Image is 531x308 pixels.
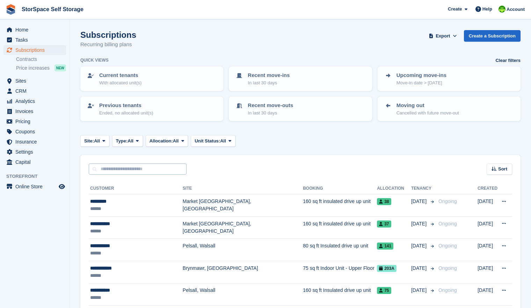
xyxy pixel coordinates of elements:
[482,6,492,13] span: Help
[3,157,66,167] a: menu
[411,183,436,194] th: Tenancy
[116,138,128,145] span: Type:
[3,45,66,55] a: menu
[3,182,66,191] a: menu
[3,35,66,45] a: menu
[89,183,183,194] th: Customer
[16,56,66,63] a: Contracts
[248,79,290,86] p: In last 30 days
[397,79,446,86] p: Move-in date > [DATE]
[478,283,497,306] td: [DATE]
[411,287,428,294] span: [DATE]
[173,138,179,145] span: All
[230,67,371,90] a: Recent move-ins In last 30 days
[397,110,459,117] p: Cancelled with future move-out
[80,41,136,49] p: Recurring billing plans
[3,137,66,147] a: menu
[94,138,100,145] span: All
[3,147,66,157] a: menu
[183,261,303,283] td: Brynmawr, [GEOGRAPHIC_DATA]
[438,287,457,293] span: Ongoing
[303,283,377,306] td: 160 sq ft Insulated drive up unit
[81,67,223,90] a: Current tenants With allocated unit(s)
[411,242,428,250] span: [DATE]
[84,138,94,145] span: Site:
[183,283,303,306] td: Pelsall, Walsall
[377,287,391,294] span: 75
[248,110,293,117] p: In last 30 days
[377,183,411,194] th: Allocation
[378,67,520,90] a: Upcoming move-ins Move-in date > [DATE]
[19,3,86,15] a: StorSpace Self Storage
[3,96,66,106] a: menu
[80,57,109,63] h6: Quick views
[3,86,66,96] a: menu
[397,71,446,79] p: Upcoming move-ins
[15,76,57,86] span: Sites
[220,138,226,145] span: All
[6,4,16,15] img: stora-icon-8386f47178a22dfd0bd8f6a31ec36ba5ce8667c1dd55bd0f319d3a0aa187defe.svg
[438,265,457,271] span: Ongoing
[195,138,220,145] span: Unit Status:
[3,106,66,116] a: menu
[3,25,66,35] a: menu
[15,117,57,126] span: Pricing
[99,101,153,110] p: Previous tenants
[15,96,57,106] span: Analytics
[411,198,428,205] span: [DATE]
[3,117,66,126] a: menu
[303,261,377,283] td: 75 sq ft Indoor Unit - Upper Floor
[15,45,57,55] span: Subscriptions
[438,198,457,204] span: Ongoing
[411,265,428,272] span: [DATE]
[248,71,290,79] p: Recent move-ins
[303,194,377,217] td: 160 sq ft insulated drive up unit
[303,239,377,261] td: 80 sq ft Insulated drive up unit
[411,220,428,227] span: [DATE]
[15,137,57,147] span: Insurance
[99,79,141,86] p: With allocated unit(s)
[128,138,133,145] span: All
[15,106,57,116] span: Invoices
[438,243,457,248] span: Ongoing
[436,33,450,40] span: Export
[3,76,66,86] a: menu
[6,173,70,180] span: Storefront
[15,147,57,157] span: Settings
[183,183,303,194] th: Site
[15,157,57,167] span: Capital
[397,101,459,110] p: Moving out
[58,182,66,191] a: Preview store
[150,138,173,145] span: Allocation:
[112,135,143,147] button: Type: All
[80,30,136,40] h1: Subscriptions
[183,239,303,261] td: Pelsall, Walsall
[464,30,521,42] a: Create a Subscription
[303,183,377,194] th: Booking
[478,261,497,283] td: [DATE]
[15,35,57,45] span: Tasks
[428,30,458,42] button: Export
[15,127,57,136] span: Coupons
[478,183,497,194] th: Created
[16,64,66,72] a: Price increases NEW
[377,220,391,227] span: 37
[191,135,235,147] button: Unit Status: All
[248,101,293,110] p: Recent move-outs
[183,216,303,239] td: Market [GEOGRAPHIC_DATA], [GEOGRAPHIC_DATA]
[15,182,57,191] span: Online Store
[183,194,303,217] td: Market [GEOGRAPHIC_DATA], [GEOGRAPHIC_DATA]
[438,221,457,226] span: Ongoing
[478,194,497,217] td: [DATE]
[478,216,497,239] td: [DATE]
[3,127,66,136] a: menu
[378,97,520,120] a: Moving out Cancelled with future move-out
[507,6,525,13] span: Account
[498,166,507,173] span: Sort
[230,97,371,120] a: Recent move-outs In last 30 days
[377,243,393,250] span: 141
[377,265,397,272] span: 203a
[99,71,141,79] p: Current tenants
[377,198,391,205] span: 38
[478,239,497,261] td: [DATE]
